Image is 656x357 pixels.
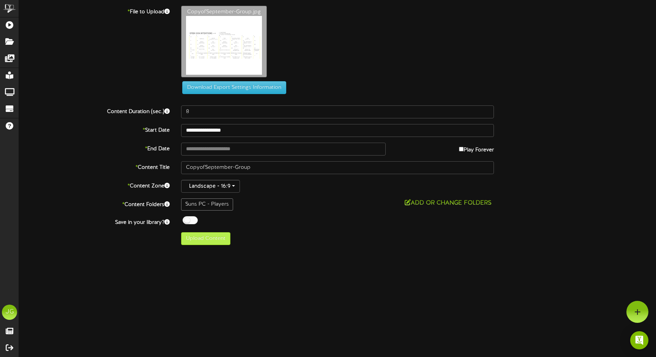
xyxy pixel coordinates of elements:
[402,198,494,208] button: Add or Change Folders
[13,124,175,134] label: Start Date
[181,180,240,193] button: Landscape - 16:9
[181,232,230,245] button: Upload Content
[2,305,17,320] div: JG
[13,143,175,153] label: End Date
[182,81,286,94] button: Download Export Settings Information
[178,85,286,90] a: Download Export Settings Information
[13,180,175,190] label: Content Zone
[13,105,175,116] label: Content Duration (sec.)
[459,147,464,151] input: Play Forever
[630,331,648,349] div: Open Intercom Messenger
[181,198,233,211] div: Suns PC - Players
[13,161,175,171] label: Content Title
[13,6,175,16] label: File to Upload
[13,216,175,226] label: Save in your library?
[459,143,494,154] label: Play Forever
[181,161,494,174] input: Title of this Content
[13,198,175,209] label: Content Folders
